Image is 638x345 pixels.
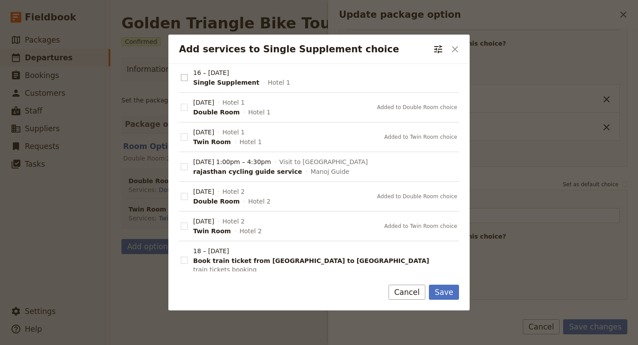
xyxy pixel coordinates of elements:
[193,265,257,274] span: train tickets booking
[193,68,229,77] span: 16 – [DATE]
[429,285,459,300] button: Save
[222,128,245,137] span: Hotel 1
[268,78,290,87] span: Hotel 1
[248,197,270,206] span: Hotel 2
[384,223,457,230] p: Added to Twin Room choice
[384,133,457,141] p: Added to Twin Room choice
[193,98,214,107] span: [DATE]
[193,217,214,226] span: [DATE]
[377,104,457,111] p: Added to Double Room choice
[447,42,463,57] button: Close dialog
[193,137,231,146] span: Twin Room
[279,157,368,166] span: Visit to [GEOGRAPHIC_DATA]
[193,157,271,166] span: [DATE] 1:00pm – 4:30pm
[389,285,426,300] button: Cancel
[193,197,240,206] span: Double Room
[311,167,350,176] span: Manoj Guide
[431,42,446,57] button: Filter reservations
[193,167,302,176] span: rajasthan cycling guide service
[222,187,245,196] span: Hotel 2
[193,187,214,196] span: [DATE]
[239,227,261,235] span: Hotel 2
[222,98,245,107] span: Hotel 1
[239,137,261,146] span: Hotel 1
[193,108,240,117] span: Double Room
[193,247,229,255] span: 18 – [DATE]
[179,43,429,56] h2: Add services to Single Supplement choice
[193,128,214,137] span: [DATE]
[248,108,270,117] span: Hotel 1
[193,256,429,265] span: Book train ticket from [GEOGRAPHIC_DATA] to [GEOGRAPHIC_DATA]
[222,217,245,226] span: Hotel 2
[193,78,259,87] span: Single Supplement
[377,193,457,200] p: Added to Double Room choice
[193,227,231,235] span: Twin Room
